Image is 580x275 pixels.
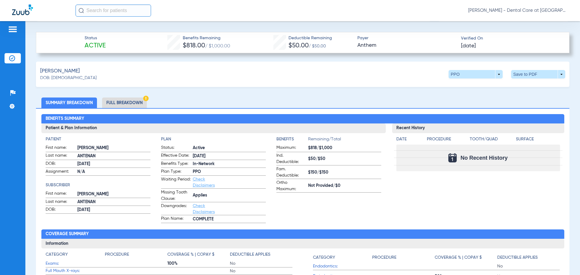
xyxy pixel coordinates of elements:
[46,152,75,160] span: Last name:
[461,35,559,42] span: Verified On
[46,136,150,142] h4: Patient
[46,168,75,176] span: Assignment:
[77,145,150,151] span: [PERSON_NAME]
[12,5,33,15] img: Zuub Logo
[193,177,215,187] a: Check Disclaimers
[427,136,468,142] h4: Procedure
[308,183,381,189] span: Not Provided/$0
[161,136,266,142] h4: Plan
[449,70,503,78] button: PPO
[77,161,150,167] span: [DATE]
[230,261,292,267] span: No
[167,261,230,267] span: 100%
[470,136,514,145] app-breakdown-title: Tooth/Quad
[372,254,396,261] h4: Procedure
[230,268,292,274] span: No
[161,145,191,152] span: Status:
[193,169,266,175] span: PPO
[392,123,564,133] h3: Recent History
[46,206,75,214] span: DOB:
[8,26,18,33] img: hamburger-icon
[230,251,270,258] h4: Deductible Applies
[183,43,205,49] span: $818.00
[193,145,266,151] span: Active
[276,152,306,165] span: Ind. Deductible:
[143,96,149,101] img: Hazard
[77,199,150,205] span: ANTENAN
[46,182,150,188] h4: Subscriber
[276,145,306,152] span: Maximum:
[46,161,75,168] span: DOB:
[46,199,75,206] span: Last name:
[105,251,167,260] app-breakdown-title: Procedure
[41,239,564,248] h3: Information
[313,251,372,263] app-breakdown-title: Category
[193,216,266,222] span: COMPLETE
[511,70,565,78] button: Save to PDF
[161,189,191,202] span: Missing Tooth Clause:
[77,169,150,175] span: N/A
[435,254,482,261] h4: Coverage % | Copay $
[77,153,150,159] span: ANTENAN
[161,216,191,223] span: Plan Name:
[167,251,214,258] h4: Coverage % | Copay $
[167,251,230,260] app-breakdown-title: Coverage % | Copay $
[497,251,560,263] app-breakdown-title: Deductible Applies
[85,35,106,41] span: Status
[308,136,381,145] span: Remaining/Total
[161,152,191,160] span: Effective Date:
[497,263,560,269] span: No
[460,155,507,161] span: No Recent History
[41,123,386,133] h3: Patient & Plan Information
[46,261,105,267] span: Exams:
[308,156,381,162] span: $50/$50
[193,192,266,199] span: Applies
[161,176,191,188] span: Waiting Period:
[85,42,106,50] span: Active
[276,180,306,192] span: Ortho Maximum:
[193,161,266,167] span: In-Network
[448,153,457,162] img: Calendar
[516,136,560,145] app-breakdown-title: Surface
[183,35,230,41] span: Benefits Remaining
[46,251,68,258] h4: Category
[105,251,129,258] h4: Procedure
[205,44,230,49] span: / $1,000.00
[77,191,150,197] span: [PERSON_NAME]
[470,136,514,142] h4: Tooth/Quad
[468,8,568,14] span: [PERSON_NAME] - Dental Care at [GEOGRAPHIC_DATA]
[161,168,191,176] span: Plan Type:
[76,5,151,17] input: Search for patients
[46,268,105,274] span: Full Mouth X-rays:
[396,136,422,145] app-breakdown-title: Date
[313,254,335,261] h4: Category
[516,136,560,142] h4: Surface
[40,75,97,81] span: DOB: [DEMOGRAPHIC_DATA]
[313,263,372,270] span: Endodontics:
[497,254,538,261] h4: Deductible Applies
[276,166,306,179] span: Fam. Deductible:
[309,44,326,48] span: / $50.00
[396,136,422,142] h4: Date
[161,161,191,168] span: Benefits Type:
[41,98,97,108] li: Summary Breakdown
[102,98,147,108] li: Full Breakdown
[41,114,564,124] h2: Benefits Summary
[357,35,456,41] span: Payer
[77,207,150,213] span: [DATE]
[427,136,468,145] app-breakdown-title: Procedure
[308,145,381,151] span: $818/$1,000
[40,67,80,75] span: [PERSON_NAME]
[46,190,75,198] span: First name:
[288,43,309,49] span: $50.00
[46,251,105,260] app-breakdown-title: Category
[288,35,332,41] span: Deductible Remaining
[308,169,381,176] span: $150/$150
[372,251,435,263] app-breakdown-title: Procedure
[461,42,476,50] span: [DATE]
[276,136,308,145] app-breakdown-title: Benefits
[193,153,266,159] span: [DATE]
[46,145,75,152] span: First name:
